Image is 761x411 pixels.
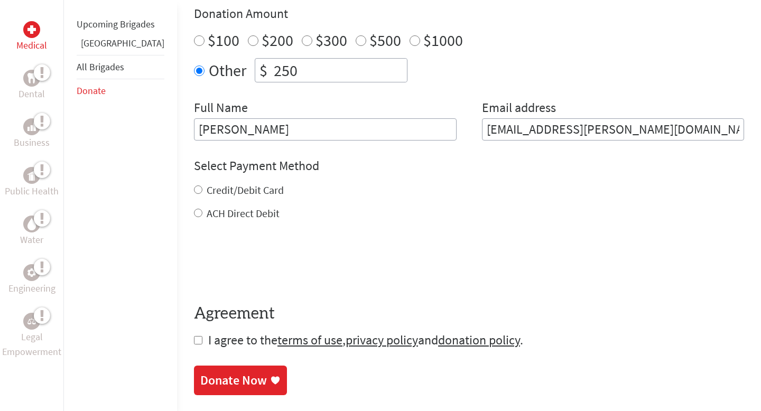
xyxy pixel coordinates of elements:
[255,59,272,82] div: $
[27,268,36,277] img: Engineering
[194,242,355,283] iframe: reCAPTCHA
[194,157,744,174] h4: Select Payment Method
[482,118,745,141] input: Your Email
[194,99,248,118] label: Full Name
[18,87,45,101] p: Dental
[2,330,61,359] p: Legal Empowerment
[16,21,47,53] a: MedicalMedical
[207,207,280,220] label: ACH Direct Debit
[482,99,556,118] label: Email address
[200,372,267,389] div: Donate Now
[77,55,164,79] li: All Brigades
[14,135,50,150] p: Business
[27,73,36,83] img: Dental
[14,118,50,150] a: BusinessBusiness
[194,304,744,323] h4: Agreement
[315,30,347,50] label: $300
[18,70,45,101] a: DentalDental
[23,313,40,330] div: Legal Empowerment
[369,30,401,50] label: $500
[209,58,246,82] label: Other
[81,37,164,49] a: [GEOGRAPHIC_DATA]
[23,264,40,281] div: Engineering
[194,118,457,141] input: Enter Full Name
[20,216,43,247] a: WaterWater
[272,59,407,82] input: Enter Amount
[2,313,61,359] a: Legal EmpowermentLegal Empowerment
[262,30,293,50] label: $200
[207,183,284,197] label: Credit/Debit Card
[27,123,36,131] img: Business
[20,232,43,247] p: Water
[208,332,523,348] span: I agree to the , and .
[77,13,164,36] li: Upcoming Brigades
[27,318,36,324] img: Legal Empowerment
[77,85,106,97] a: Donate
[77,18,155,30] a: Upcoming Brigades
[23,167,40,184] div: Public Health
[8,281,55,296] p: Engineering
[27,170,36,181] img: Public Health
[194,5,744,22] h4: Donation Amount
[194,366,287,395] a: Donate Now
[77,79,164,102] li: Donate
[27,218,36,230] img: Water
[23,216,40,232] div: Water
[423,30,463,50] label: $1000
[23,70,40,87] div: Dental
[23,21,40,38] div: Medical
[438,332,520,348] a: donation policy
[277,332,342,348] a: terms of use
[8,264,55,296] a: EngineeringEngineering
[5,184,59,199] p: Public Health
[77,61,124,73] a: All Brigades
[27,25,36,34] img: Medical
[23,118,40,135] div: Business
[5,167,59,199] a: Public HealthPublic Health
[16,38,47,53] p: Medical
[208,30,239,50] label: $100
[346,332,418,348] a: privacy policy
[77,36,164,55] li: Panama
